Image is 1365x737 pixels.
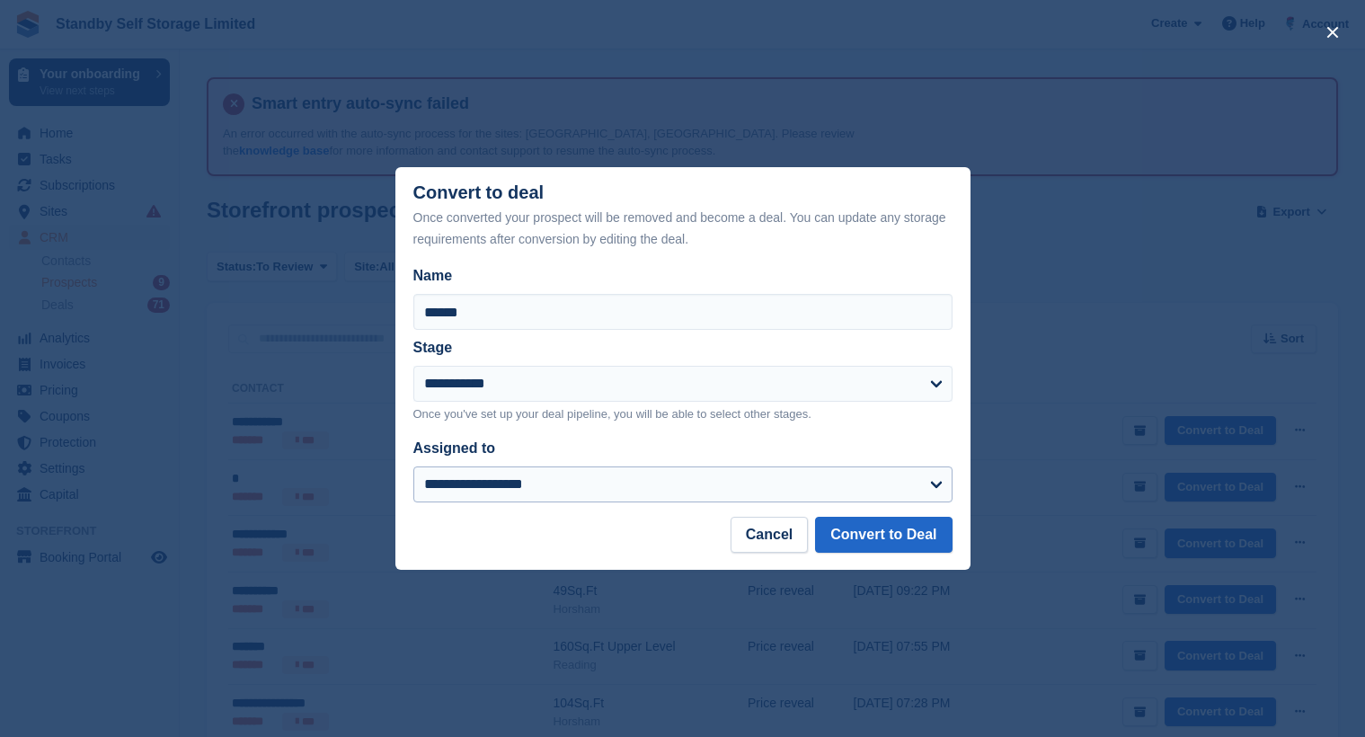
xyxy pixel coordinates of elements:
[731,517,808,553] button: Cancel
[413,440,496,456] label: Assigned to
[413,207,953,250] div: Once converted your prospect will be removed and become a deal. You can update any storage requir...
[815,517,952,553] button: Convert to Deal
[1318,18,1347,47] button: close
[413,265,953,287] label: Name
[413,405,953,423] p: Once you've set up your deal pipeline, you will be able to select other stages.
[413,182,953,250] div: Convert to deal
[413,340,453,355] label: Stage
